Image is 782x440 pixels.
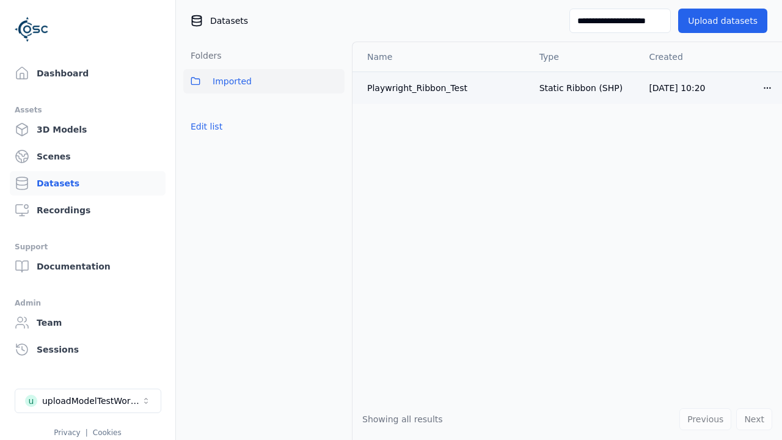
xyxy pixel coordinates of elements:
[10,61,166,86] a: Dashboard
[15,296,161,310] div: Admin
[86,428,88,437] span: |
[10,117,166,142] a: 3D Models
[93,428,122,437] a: Cookies
[530,71,640,104] td: Static Ribbon (SHP)
[530,42,640,71] th: Type
[54,428,80,437] a: Privacy
[15,12,49,46] img: Logo
[10,254,166,279] a: Documentation
[678,9,767,33] button: Upload datasets
[649,83,705,93] span: [DATE] 10:20
[25,395,37,407] div: u
[10,144,166,169] a: Scenes
[10,198,166,222] a: Recordings
[367,82,520,94] div: Playwright_Ribbon_Test
[210,15,248,27] span: Datasets
[42,395,141,407] div: uploadModelTestWorkspace
[362,414,443,424] span: Showing all results
[10,337,166,362] a: Sessions
[639,42,753,71] th: Created
[353,42,530,71] th: Name
[10,171,166,196] a: Datasets
[10,310,166,335] a: Team
[15,389,161,413] button: Select a workspace
[183,69,345,94] button: Imported
[213,74,252,89] span: Imported
[183,50,222,62] h3: Folders
[15,103,161,117] div: Assets
[183,116,230,137] button: Edit list
[15,240,161,254] div: Support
